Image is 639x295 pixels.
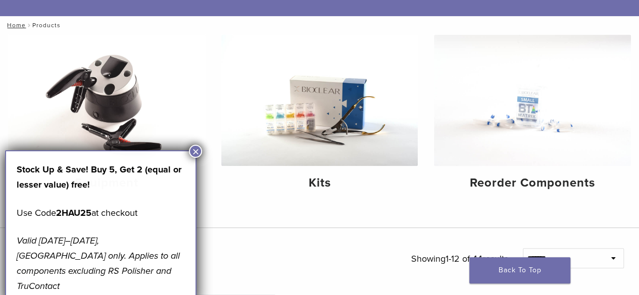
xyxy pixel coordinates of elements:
[8,35,205,199] a: Equipment
[221,35,418,199] a: Kits
[434,35,631,166] img: Reorder Components
[442,174,623,192] h4: Reorder Components
[221,35,418,166] img: Kits
[26,23,32,28] span: /
[411,248,508,269] p: Showing results
[445,253,482,264] span: 1-12 of 44
[17,205,185,220] p: Use Code at checkout
[8,35,205,166] img: Equipment
[17,235,180,291] em: Valid [DATE]–[DATE], [GEOGRAPHIC_DATA] only. Applies to all components excluding RS Polisher and ...
[189,145,202,158] button: Close
[229,174,410,192] h4: Kits
[17,164,181,190] strong: Stock Up & Save! Buy 5, Get 2 (equal or lesser value) free!
[56,207,91,218] strong: 2HAU25
[4,22,26,29] a: Home
[434,35,631,199] a: Reorder Components
[469,257,570,283] a: Back To Top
